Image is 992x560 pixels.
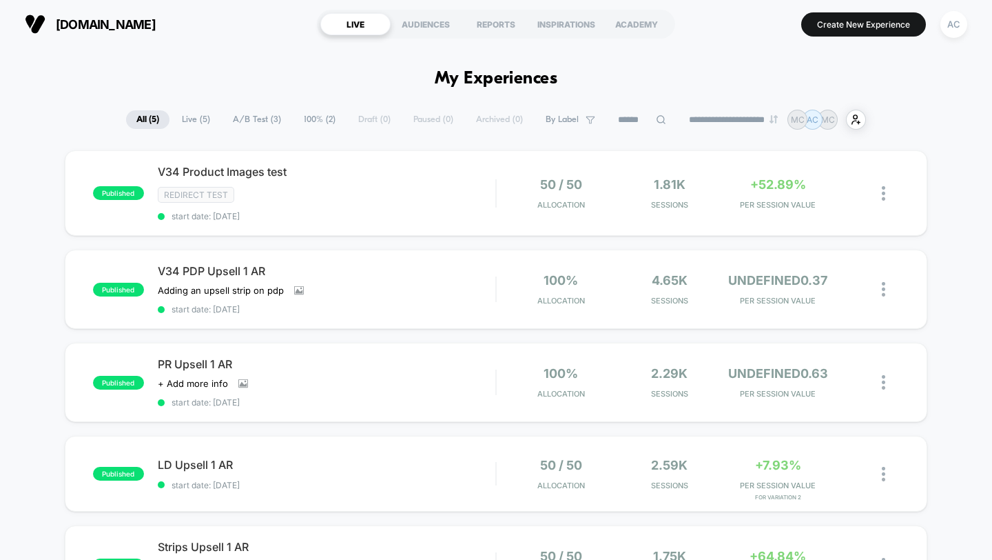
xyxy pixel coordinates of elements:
[158,187,234,203] span: Redirect Test
[619,296,720,306] span: Sessions
[56,17,156,32] span: [DOMAIN_NAME]
[882,282,885,297] img: close
[293,110,346,129] span: 100% ( 2 )
[158,264,496,278] span: V34 PDP Upsell 1 AR
[940,11,967,38] div: AC
[25,14,45,34] img: Visually logo
[537,200,585,210] span: Allocation
[223,110,291,129] span: A/B Test ( 3 )
[755,458,801,472] span: +7.93%
[728,366,828,381] span: undefined0.63
[750,177,806,192] span: +52.89%
[21,13,160,35] button: [DOMAIN_NAME]
[158,211,496,221] span: start date: [DATE]
[537,389,585,399] span: Allocation
[126,110,169,129] span: All ( 5 )
[540,458,582,472] span: 50 / 50
[158,378,228,389] span: + Add more info
[391,13,461,35] div: AUDIENCES
[540,177,582,192] span: 50 / 50
[93,467,144,481] span: published
[936,10,971,39] button: AC
[727,200,829,210] span: PER SESSION VALUE
[93,186,144,200] span: published
[93,376,144,390] span: published
[158,285,284,296] span: Adding an upsell strip on pdp
[158,458,496,472] span: LD Upsell 1 AR
[544,273,578,288] span: 100%
[320,13,391,35] div: LIVE
[821,114,835,125] p: MC
[531,13,601,35] div: INSPIRATIONS
[727,481,829,490] span: PER SESSION VALUE
[882,186,885,201] img: close
[158,480,496,490] span: start date: [DATE]
[654,177,685,192] span: 1.81k
[728,273,827,288] span: undefined0.37
[727,494,829,501] span: for Variation 2
[727,389,829,399] span: PER SESSION VALUE
[882,467,885,481] img: close
[882,375,885,390] img: close
[158,397,496,408] span: start date: [DATE]
[158,304,496,314] span: start date: [DATE]
[537,481,585,490] span: Allocation
[727,296,829,306] span: PER SESSION VALUE
[537,296,585,306] span: Allocation
[791,114,805,125] p: MC
[158,540,496,554] span: Strips Upsell 1 AR
[619,200,720,210] span: Sessions
[435,69,558,89] h1: My Experiences
[651,458,688,472] span: 2.59k
[546,114,579,125] span: By Label
[619,389,720,399] span: Sessions
[172,110,220,129] span: Live ( 5 )
[652,273,688,288] span: 4.65k
[544,366,578,381] span: 100%
[619,481,720,490] span: Sessions
[801,12,926,37] button: Create New Experience
[651,366,688,381] span: 2.29k
[93,283,144,297] span: published
[158,357,496,371] span: PR Upsell 1 AR
[601,13,672,35] div: ACADEMY
[807,114,818,125] p: AC
[769,115,778,123] img: end
[158,165,496,179] span: V34 Product Images test
[461,13,531,35] div: REPORTS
